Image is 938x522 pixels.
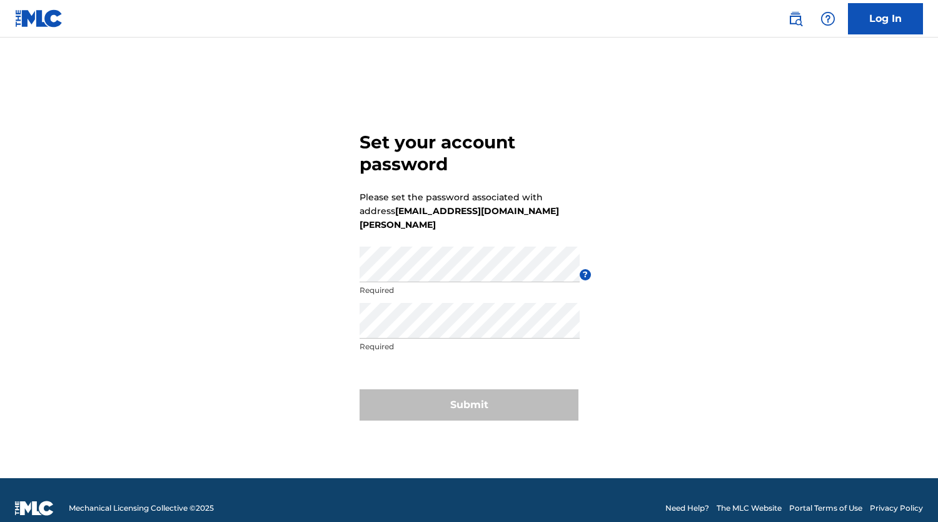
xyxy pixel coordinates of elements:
a: The MLC Website [717,503,782,514]
a: Privacy Policy [870,503,923,514]
a: Public Search [783,6,808,31]
a: Need Help? [665,503,709,514]
div: Help [815,6,840,31]
img: search [788,11,803,26]
img: logo [15,501,54,516]
span: ? [580,269,591,280]
a: Log In [848,3,923,34]
iframe: Chat Widget [875,462,938,522]
h3: Set your account password [360,131,578,175]
img: MLC Logo [15,9,63,28]
img: help [820,11,835,26]
p: Please set the password associated with address [360,190,578,232]
span: Mechanical Licensing Collective © 2025 [69,503,214,514]
p: Required [360,341,580,352]
p: Required [360,285,580,296]
strong: [EMAIL_ADDRESS][DOMAIN_NAME][PERSON_NAME] [360,205,559,230]
a: Portal Terms of Use [789,503,862,514]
